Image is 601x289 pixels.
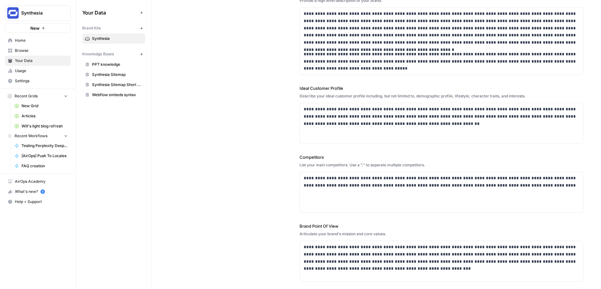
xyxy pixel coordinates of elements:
[5,91,71,101] button: Recent Grids
[5,187,70,196] div: What's new?
[82,25,101,31] span: Brand Kits
[15,38,68,43] span: Home
[5,66,71,76] a: Usage
[92,82,142,88] span: Synthesia Sitemap Short List
[15,199,68,205] span: Help + Support
[22,113,68,119] span: Articles
[5,46,71,56] a: Browse
[82,59,145,70] a: PPT knowledge
[12,101,71,111] a: New Grid
[15,58,68,64] span: Your Data
[5,131,71,141] button: Recent Workflows
[15,133,47,139] span: Recent Workflows
[12,151,71,161] a: [AirOps] Push To Locales
[300,231,583,237] div: Articulate your brand's mission and core values.
[42,190,43,193] text: 5
[92,62,142,67] span: PPT knowledge
[82,51,114,57] span: Knowledge Bases
[30,25,40,31] span: New
[15,93,38,99] span: Recent Grids
[300,223,583,229] label: Brand Point Of View
[22,103,68,109] span: New Grid
[15,179,68,184] span: AirOps Academy
[22,163,68,169] span: FAQ creation
[5,187,71,197] button: What's new? 5
[21,10,59,16] span: Synthesia
[5,76,71,86] a: Settings
[5,56,71,66] a: Your Data
[7,7,19,19] img: Synthesia Logo
[12,161,71,171] a: FAQ creation
[22,123,68,129] span: Will's light blog refresh
[82,70,145,80] a: Synthesia Sitemap
[22,153,68,159] span: [AirOps] Push To Locales
[82,34,145,44] a: Synthesia
[5,35,71,46] a: Home
[82,80,145,90] a: Synthesia Sitemap Short List
[82,9,138,16] span: Your Data
[300,93,583,99] div: Describe your ideal customer profile including, but not limited to, demographic profile, lifestyl...
[92,72,142,77] span: Synthesia Sitemap
[300,162,583,168] div: List your main competitors. Use a "," to separate multiple competitors.
[12,111,71,121] a: Articles
[5,197,71,207] button: Help + Support
[92,92,142,98] span: Webflow embeds syntax
[82,90,145,100] a: Webflow embeds syntax
[5,23,71,33] button: New
[5,176,71,187] a: AirOps Academy
[15,68,68,74] span: Usage
[12,141,71,151] a: Testing Perplexity Deep Research
[300,85,583,91] label: Ideal Customer Profile
[300,154,583,160] label: Competitors
[12,121,71,131] a: Will's light blog refresh
[40,189,45,194] a: 5
[22,143,68,149] span: Testing Perplexity Deep Research
[5,5,71,21] button: Workspace: Synthesia
[92,36,142,41] span: Synthesia
[15,48,68,53] span: Browse
[15,78,68,84] span: Settings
